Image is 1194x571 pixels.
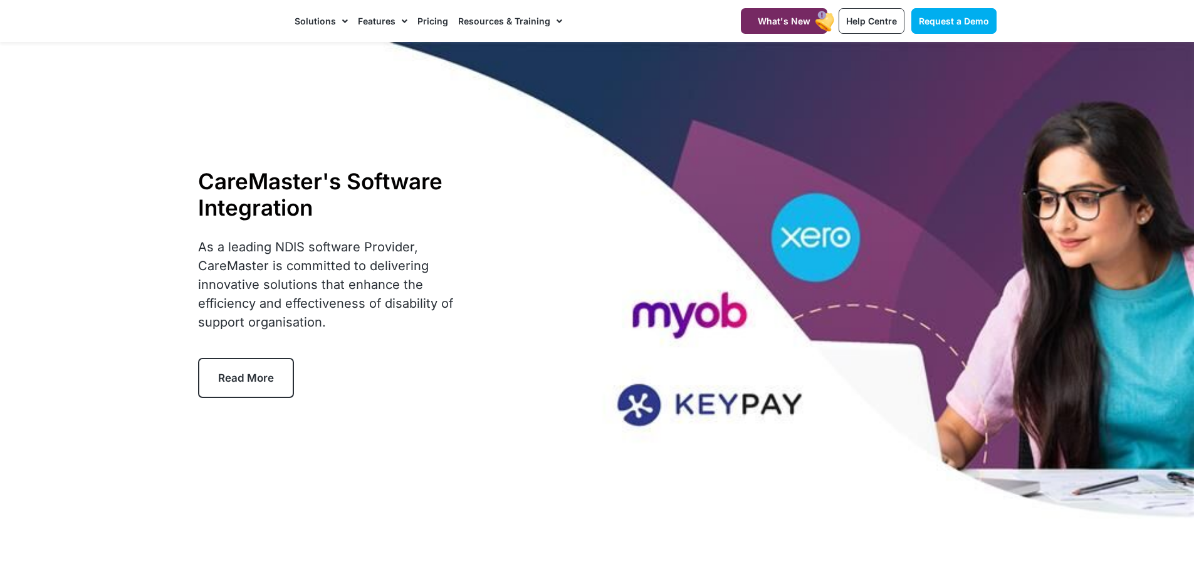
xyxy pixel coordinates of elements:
[846,16,897,26] span: Help Centre
[741,8,827,34] a: What's New
[218,372,274,384] span: Read More
[198,168,469,221] h1: CareMaster's Software Integration
[839,8,904,34] a: Help Centre
[198,12,283,31] img: CareMaster Logo
[758,16,810,26] span: What's New
[919,16,989,26] span: Request a Demo
[198,238,469,332] p: As a leading NDIS software Provider, CareMaster is committed to delivering innovative solutions t...
[198,358,294,398] a: Read More
[911,8,997,34] a: Request a Demo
